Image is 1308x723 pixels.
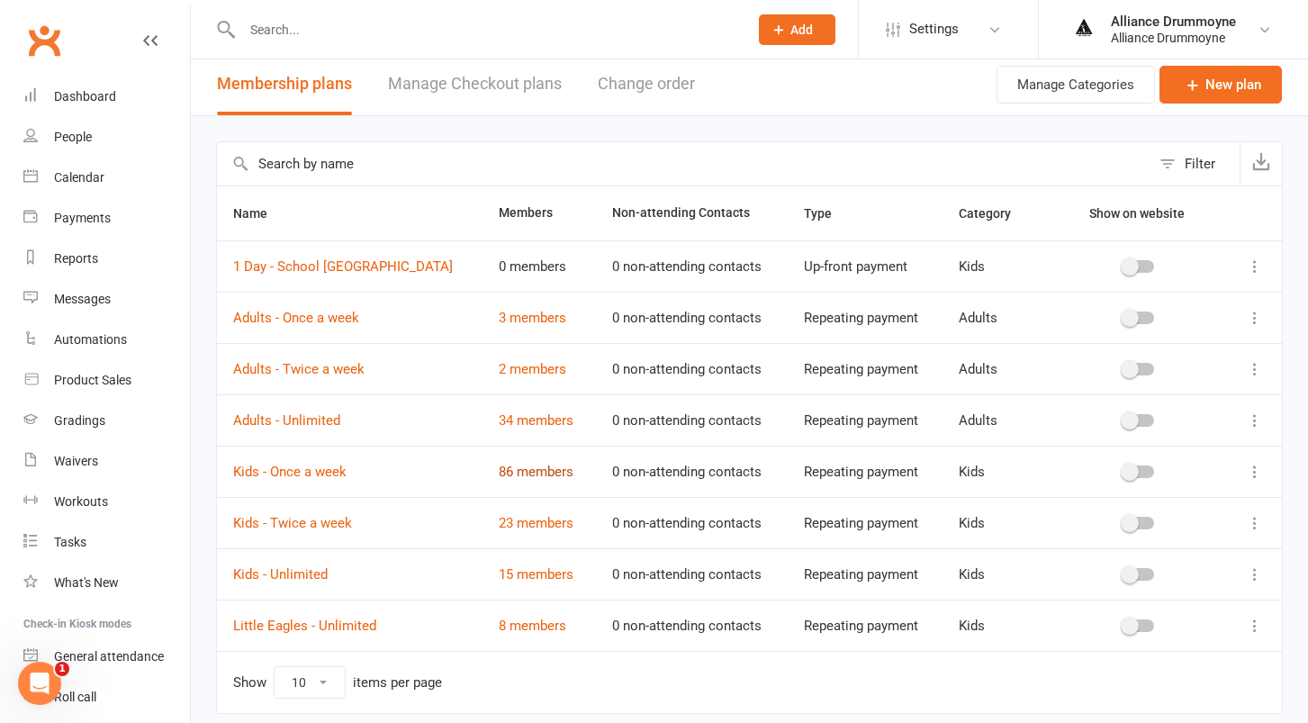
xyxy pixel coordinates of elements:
[788,497,943,548] td: Repeating payment
[788,548,943,600] td: Repeating payment
[1185,153,1215,175] div: Filter
[997,66,1155,104] button: Manage Categories
[943,548,1052,600] td: Kids
[788,292,943,343] td: Repeating payment
[909,9,959,50] span: Settings
[22,18,67,63] a: Clubworx
[233,566,328,583] a: Kids - Unlimited
[233,206,287,221] span: Name
[233,258,453,275] a: 1 Day - School [GEOGRAPHIC_DATA]
[54,535,86,549] div: Tasks
[54,130,92,144] div: People
[18,662,61,705] iframe: Intercom live chat
[233,412,340,429] a: Adults - Unlimited
[483,186,595,240] th: Members
[23,482,190,522] a: Workouts
[943,394,1052,446] td: Adults
[943,497,1052,548] td: Kids
[23,279,190,320] a: Messages
[596,600,788,651] td: 0 non-attending contacts
[23,320,190,360] a: Automations
[233,361,365,377] a: Adults - Twice a week
[54,690,96,704] div: Roll call
[54,373,131,387] div: Product Sales
[233,464,347,480] a: Kids - Once a week
[943,292,1052,343] td: Adults
[217,53,352,115] button: Membership plans
[23,441,190,482] a: Waivers
[788,240,943,292] td: Up-front payment
[1089,206,1185,221] span: Show on website
[596,343,788,394] td: 0 non-attending contacts
[55,662,69,676] span: 1
[483,240,595,292] td: 0 members
[499,566,573,583] a: 15 members
[1073,203,1204,224] button: Show on website
[23,77,190,117] a: Dashboard
[54,494,108,509] div: Workouts
[596,292,788,343] td: 0 non-attending contacts
[54,454,98,468] div: Waivers
[233,666,442,699] div: Show
[54,211,111,225] div: Payments
[23,522,190,563] a: Tasks
[759,14,835,45] button: Add
[23,401,190,441] a: Gradings
[499,412,573,429] a: 34 members
[233,618,376,634] a: Little Eagles - Unlimited
[54,413,105,428] div: Gradings
[790,23,813,37] span: Add
[596,497,788,548] td: 0 non-attending contacts
[1066,12,1102,48] img: thumb_image1665472794.png
[943,600,1052,651] td: Kids
[1159,66,1282,104] a: New plan
[23,158,190,198] a: Calendar
[596,394,788,446] td: 0 non-attending contacts
[23,117,190,158] a: People
[388,53,562,115] a: Manage Checkout plans
[54,292,111,306] div: Messages
[23,677,190,718] a: Roll call
[499,515,573,531] a: 23 members
[788,600,943,651] td: Repeating payment
[596,548,788,600] td: 0 non-attending contacts
[596,240,788,292] td: 0 non-attending contacts
[54,89,116,104] div: Dashboard
[943,240,1052,292] td: Kids
[788,343,943,394] td: Repeating payment
[499,361,566,377] a: 2 members
[598,53,695,115] button: Change order
[943,446,1052,497] td: Kids
[788,446,943,497] td: Repeating payment
[54,170,104,185] div: Calendar
[1111,30,1236,46] div: Alliance Drummoyne
[959,203,1031,224] button: Category
[804,203,852,224] button: Type
[23,637,190,677] a: General attendance kiosk mode
[54,649,164,664] div: General attendance
[1111,14,1236,30] div: Alliance Drummoyne
[788,394,943,446] td: Repeating payment
[1150,142,1240,185] button: Filter
[233,310,359,326] a: Adults - Once a week
[237,17,735,42] input: Search...
[23,360,190,401] a: Product Sales
[499,618,566,634] a: 8 members
[596,446,788,497] td: 0 non-attending contacts
[54,332,127,347] div: Automations
[23,198,190,239] a: Payments
[233,203,287,224] button: Name
[217,142,1150,185] input: Search by name
[804,206,852,221] span: Type
[499,464,573,480] a: 86 members
[23,563,190,603] a: What's New
[943,343,1052,394] td: Adults
[353,675,442,691] div: items per page
[233,515,352,531] a: Kids - Twice a week
[54,575,119,590] div: What's New
[499,310,566,326] a: 3 members
[959,206,1031,221] span: Category
[23,239,190,279] a: Reports
[54,251,98,266] div: Reports
[596,186,788,240] th: Non-attending Contacts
